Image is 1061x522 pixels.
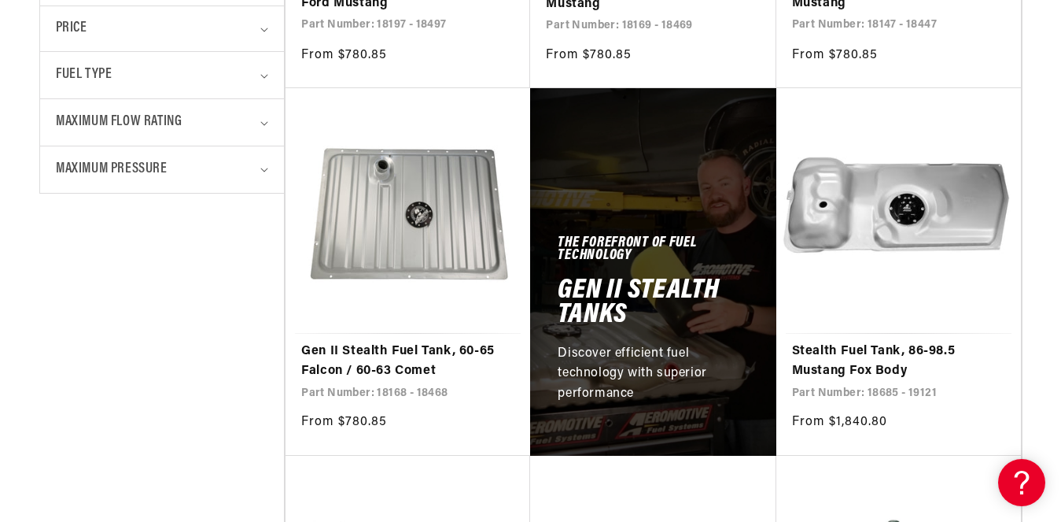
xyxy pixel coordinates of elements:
span: Maximum Pressure [56,158,168,181]
p: Discover efficient fuel technology with superior performance [558,344,748,405]
h2: Gen II Stealth Tanks [558,279,748,328]
a: Stealth Fuel Tank, 86-98.5 Mustang Fox Body [792,342,1005,382]
summary: Maximum Pressure (0 selected) [56,146,268,193]
span: Price [56,18,87,39]
summary: Fuel Type (0 selected) [56,52,268,98]
span: Fuel Type [56,64,112,87]
h5: The forefront of fuel technology [558,238,748,263]
summary: Maximum Flow Rating (0 selected) [56,99,268,146]
a: Gen II Stealth Fuel Tank, 60-65 Falcon / 60-63 Comet [301,342,514,382]
summary: Price [56,6,268,51]
span: Maximum Flow Rating [56,111,182,134]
